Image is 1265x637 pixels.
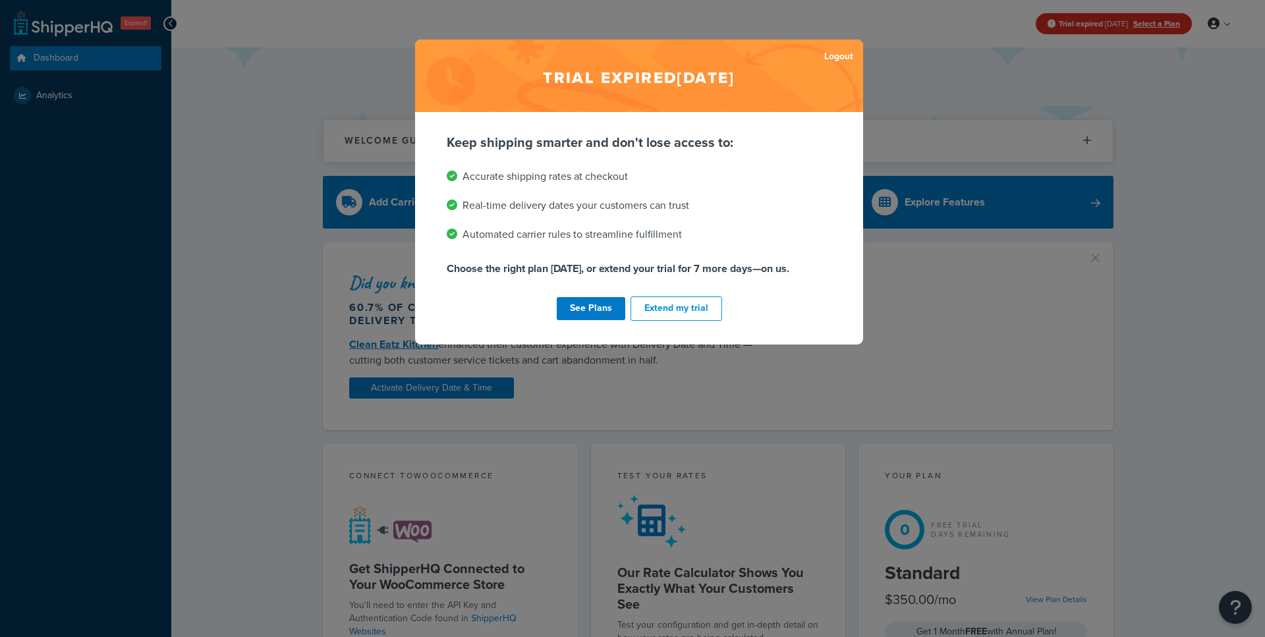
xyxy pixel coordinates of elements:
a: Logout [824,47,853,66]
li: Real-time delivery dates your customers can trust [447,196,831,215]
h2: Trial expired [DATE] [415,40,863,112]
button: Extend my trial [631,296,722,321]
a: See Plans [557,297,625,320]
p: Keep shipping smarter and don't lose access to: [447,133,831,152]
p: Choose the right plan [DATE], or extend your trial for 7 more days—on us. [447,260,831,278]
li: Automated carrier rules to streamline fulfillment [447,225,831,244]
li: Accurate shipping rates at checkout [447,167,831,186]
